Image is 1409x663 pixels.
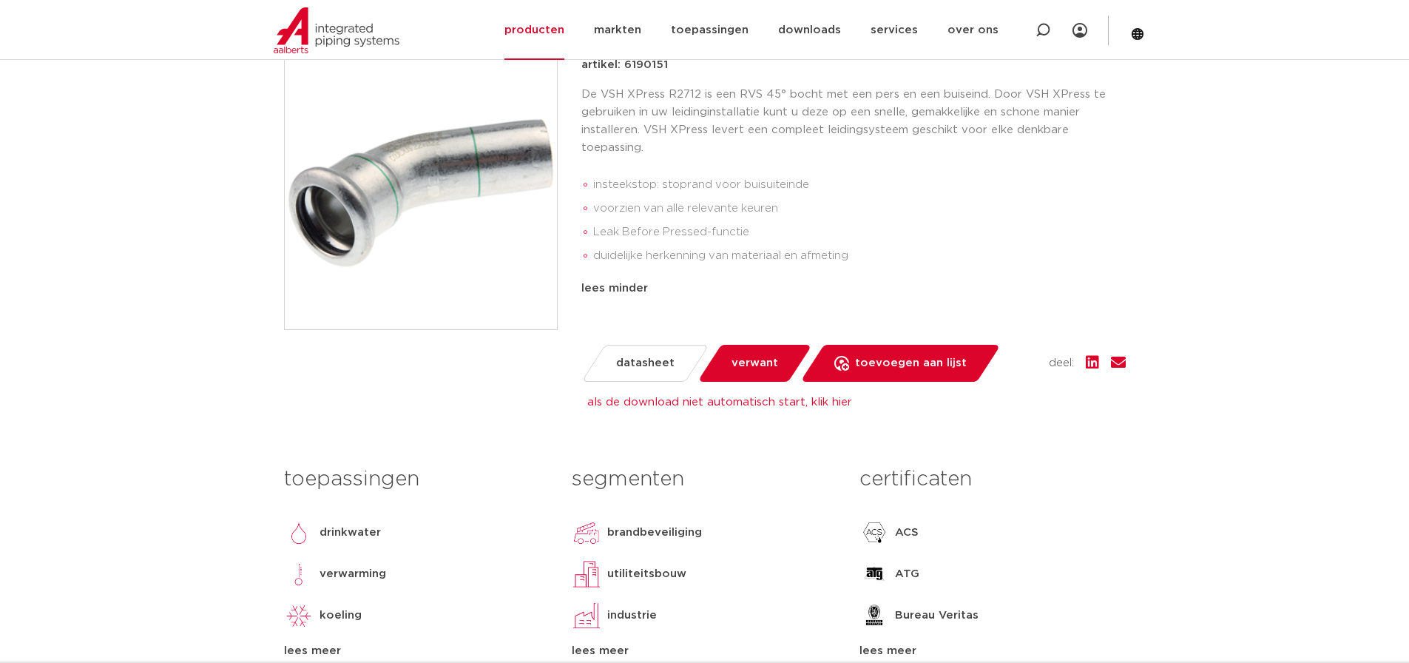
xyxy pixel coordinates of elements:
p: ACS [895,524,919,542]
a: datasheet [581,345,709,382]
span: datasheet [616,351,675,375]
span: toevoegen aan lijst [855,351,967,375]
p: De VSH XPress R2712 is een RVS 45° bocht met een pers en een buiseind. Door VSH XPress te gebruik... [581,86,1126,157]
p: artikel: 6190151 [581,56,668,74]
a: als de download niet automatisch start, klik hier [587,397,852,408]
img: ACS [859,518,889,548]
h3: segmenten [572,465,837,494]
p: industrie [607,607,657,625]
div: lees meer [572,642,837,660]
span: deel: [1049,354,1074,372]
div: lees minder [581,280,1126,297]
img: Product Image for VSH XPress RVS bocht 45° FØ 35 [285,57,557,329]
p: utiliteitsbouw [607,565,686,583]
p: verwarming [320,565,386,583]
img: drinkwater [284,518,314,548]
img: Bureau Veritas [859,601,889,630]
img: utiliteitsbouw [572,559,601,589]
img: ATG [859,559,889,589]
div: lees meer [284,642,550,660]
div: lees meer [859,642,1125,660]
li: duidelijke herkenning van materiaal en afmeting [593,244,1126,268]
p: Bureau Veritas [895,607,979,625]
img: industrie [572,601,601,630]
li: voorzien van alle relevante keuren [593,197,1126,221]
span: verwant [731,351,778,375]
h3: toepassingen [284,465,550,494]
p: drinkwater [320,524,381,542]
li: Leak Before Pressed-functie [593,221,1126,244]
p: ATG [895,565,919,583]
a: verwant [697,345,811,382]
img: koeling [284,601,314,630]
img: brandbeveiliging [572,518,601,548]
p: brandbeveiliging [607,524,702,542]
p: koeling [320,607,362,625]
h3: certificaten [859,465,1125,494]
img: verwarming [284,559,314,589]
li: insteekstop: stoprand voor buisuiteinde [593,173,1126,197]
